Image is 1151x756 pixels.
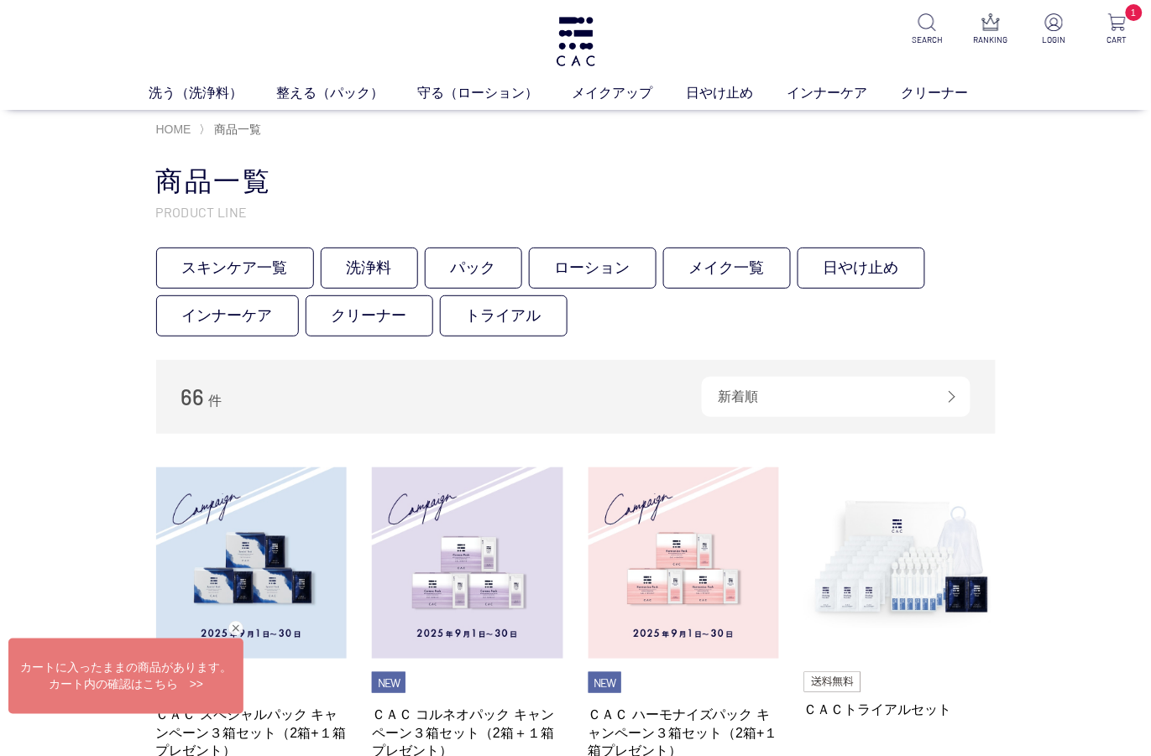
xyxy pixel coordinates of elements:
p: RANKING [971,34,1011,46]
li: NEW [372,672,405,694]
span: 1 [1126,4,1143,21]
a: スキンケア一覧 [156,248,314,289]
div: 新着順 [702,377,971,417]
a: 日やけ止め [798,248,925,289]
a: RANKING [971,13,1011,46]
a: 商品一覧 [211,123,261,136]
img: logo [554,17,598,66]
a: HOME [156,123,191,136]
span: 66 [181,383,205,409]
a: クリーナー [902,83,1002,103]
a: 日やけ止め [687,83,787,103]
img: ＣＡＣ スペシャルパック キャンペーン３箱セット（2箱+１箱プレゼント） [156,467,348,659]
span: 商品一覧 [214,123,261,136]
a: パック [425,248,522,289]
li: 〉 [199,122,265,138]
img: ＣＡＣ ハーモナイズパック キャンペーン３箱セット（2箱+１箱プレゼント） [589,467,780,659]
li: NEW [589,672,622,694]
a: 洗浄料 [321,248,418,289]
a: ローション [529,248,657,289]
img: ＣＡＣ コルネオパック キャンペーン３箱セット（2箱＋１箱プレゼント） [372,467,563,659]
p: LOGIN [1033,34,1074,46]
span: 件 [208,394,222,408]
a: ＣＡＣトライアルセット [804,701,996,718]
h1: 商品一覧 [156,164,996,200]
a: メイクアップ [573,83,687,103]
p: CART [1097,34,1138,46]
a: インナーケア [156,295,299,336]
a: 洗う（洗浄料） [149,83,277,103]
p: SEARCH [908,34,948,46]
p: PRODUCT LINE [156,203,996,221]
a: クリーナー [306,295,433,336]
a: LOGIN [1033,13,1074,46]
a: 整える（パック） [277,83,418,103]
a: トライアル [440,295,568,336]
a: インナーケア [787,83,902,103]
a: メイク一覧 [663,248,791,289]
img: ＣＡＣトライアルセット [804,467,996,659]
a: 守る（ローション） [418,83,573,103]
a: SEARCH [908,13,948,46]
a: 1 CART [1097,13,1138,46]
img: 送料無料 [804,672,861,692]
